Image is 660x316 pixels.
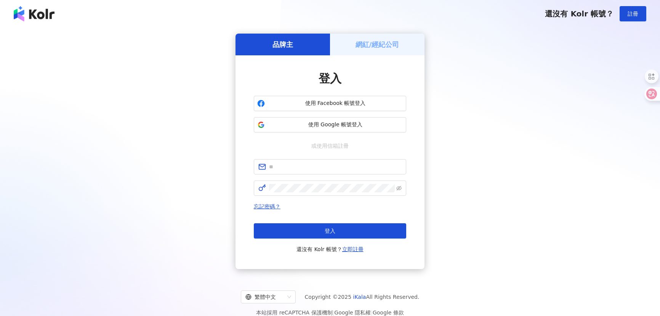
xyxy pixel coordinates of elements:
span: 使用 Facebook 帳號登入 [268,100,403,107]
span: eye-invisible [396,185,402,191]
span: 登入 [325,228,335,234]
a: iKala [353,294,366,300]
div: 繁體中文 [245,291,284,303]
span: 還沒有 Kolr 帳號？ [296,245,364,254]
h5: 網紅/經紀公司 [356,40,399,49]
span: Copyright © 2025 All Rights Reserved. [305,292,420,301]
a: 立即註冊 [342,246,364,252]
span: 或使用信箱註冊 [306,142,354,150]
button: 使用 Google 帳號登入 [254,117,406,132]
button: 登入 [254,223,406,239]
a: Google 隱私權 [334,310,371,316]
button: 註冊 [620,6,646,21]
h5: 品牌主 [272,40,293,49]
span: 使用 Google 帳號登入 [268,121,403,129]
a: 忘記密碼？ [254,203,280,210]
span: 登入 [319,72,341,85]
span: | [371,310,373,316]
img: logo [14,6,54,21]
a: Google 條款 [373,310,404,316]
span: 還沒有 Kolr 帳號？ [545,9,614,18]
button: 使用 Facebook 帳號登入 [254,96,406,111]
span: 註冊 [628,11,638,17]
span: | [333,310,335,316]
